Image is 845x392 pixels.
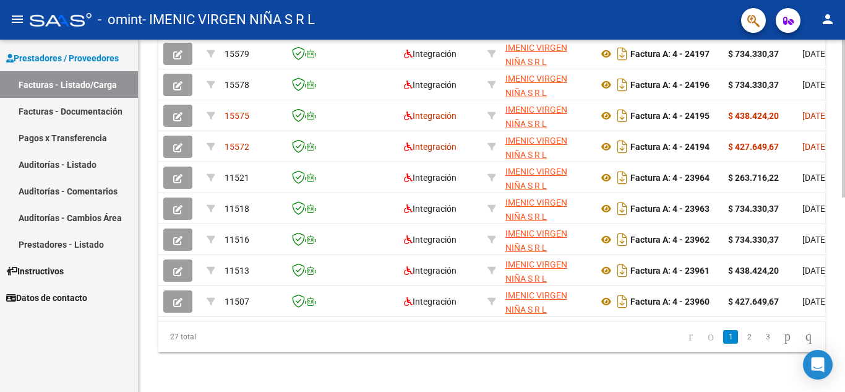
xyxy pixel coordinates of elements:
[505,103,588,129] div: 30707913394
[505,167,567,191] span: IMENIC VIRGEN NIÑA S R L
[683,330,698,344] a: go to first page
[728,80,779,90] strong: $ 734.330,37
[721,326,740,347] li: page 1
[505,290,567,315] span: IMENIC VIRGEN NIÑA S R L
[614,292,630,311] i: Descargar documento
[614,106,630,126] i: Descargar documento
[505,72,588,98] div: 30707913394
[225,266,249,276] span: 11513
[505,229,567,253] span: IMENIC VIRGEN NIÑA S R L
[723,330,738,344] a: 1
[728,266,779,276] strong: $ 438.424,20
[760,330,775,344] a: 3
[98,6,142,33] span: - omint
[614,261,630,281] i: Descargar documento
[505,136,567,160] span: IMENIC VIRGEN NIÑA S R L
[728,111,779,121] strong: $ 438.424,20
[630,142,710,152] strong: Factura A: 4 - 24194
[505,289,588,315] div: 30707913394
[614,230,630,250] i: Descargar documento
[505,165,588,191] div: 30707913394
[614,199,630,219] i: Descargar documento
[404,204,457,214] span: Integración
[6,291,87,305] span: Datos de contacto
[225,142,249,152] span: 15572
[225,297,249,307] span: 11507
[225,49,249,59] span: 15579
[779,330,796,344] a: go to next page
[630,111,710,121] strong: Factura A: 4 - 24195
[404,235,457,245] span: Integración
[630,266,710,276] strong: Factura A: 4 - 23961
[728,173,779,183] strong: $ 263.716,22
[225,204,249,214] span: 11518
[630,204,710,214] strong: Factura A: 4 - 23963
[404,297,457,307] span: Integración
[142,6,315,33] span: - IMENIC VIRGEN NIÑA S R L
[505,227,588,253] div: 30707913394
[614,168,630,188] i: Descargar documento
[728,142,779,152] strong: $ 427.649,67
[505,258,588,284] div: 30707913394
[802,204,828,214] span: [DATE]
[505,41,588,67] div: 30707913394
[225,173,249,183] span: 11521
[6,264,64,278] span: Instructivos
[505,105,567,129] span: IMENIC VIRGEN NIÑA S R L
[728,297,779,307] strong: $ 427.649,67
[225,80,249,90] span: 15578
[758,326,777,347] li: page 3
[225,111,249,121] span: 15575
[820,12,835,27] mat-icon: person
[728,204,779,214] strong: $ 734.330,37
[742,330,757,344] a: 2
[505,134,588,160] div: 30707913394
[740,326,758,347] li: page 2
[728,49,779,59] strong: $ 734.330,37
[802,49,828,59] span: [DATE]
[630,297,710,307] strong: Factura A: 4 - 23960
[802,173,828,183] span: [DATE]
[630,49,710,59] strong: Factura A: 4 - 24197
[802,266,828,276] span: [DATE]
[702,330,719,344] a: go to previous page
[505,259,567,284] span: IMENIC VIRGEN NIÑA S R L
[404,80,457,90] span: Integración
[505,74,567,98] span: IMENIC VIRGEN NIÑA S R L
[404,173,457,183] span: Integración
[803,350,833,380] div: Open Intercom Messenger
[6,51,119,65] span: Prestadores / Proveedores
[404,142,457,152] span: Integración
[10,12,25,27] mat-icon: menu
[614,44,630,64] i: Descargar documento
[630,80,710,90] strong: Factura A: 4 - 24196
[728,235,779,245] strong: $ 734.330,37
[225,235,249,245] span: 11516
[802,111,828,121] span: [DATE]
[800,330,817,344] a: go to last page
[802,142,828,152] span: [DATE]
[614,75,630,95] i: Descargar documento
[404,49,457,59] span: Integración
[614,137,630,157] i: Descargar documento
[404,111,457,121] span: Integración
[630,235,710,245] strong: Factura A: 4 - 23962
[505,196,588,222] div: 30707913394
[802,297,828,307] span: [DATE]
[404,266,457,276] span: Integración
[505,43,567,67] span: IMENIC VIRGEN NIÑA S R L
[802,80,828,90] span: [DATE]
[505,198,567,222] span: IMENIC VIRGEN NIÑA S R L
[802,235,828,245] span: [DATE]
[630,173,710,183] strong: Factura A: 4 - 23964
[158,321,290,352] div: 27 total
